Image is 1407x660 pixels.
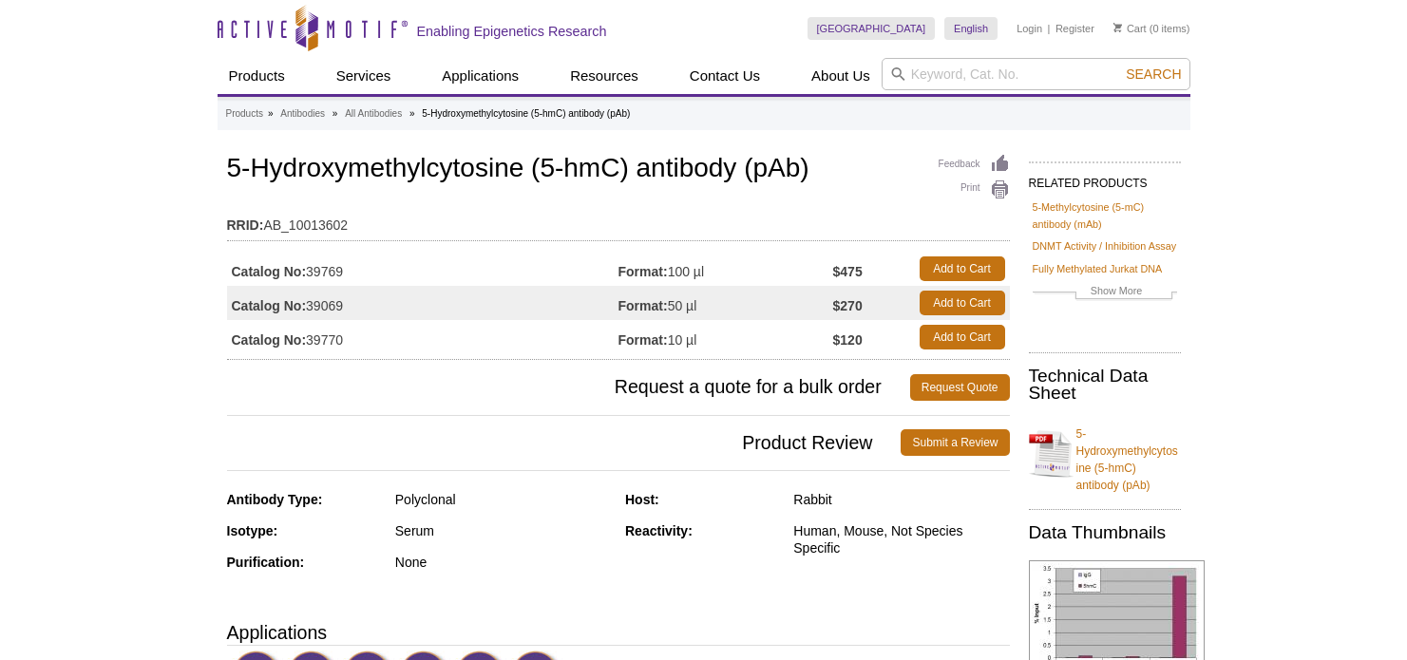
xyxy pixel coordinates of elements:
h2: RELATED PRODUCTS [1029,161,1181,196]
td: 39069 [227,286,618,320]
div: Human, Mouse, Not Species Specific [793,522,1009,556]
a: Print [939,179,1010,200]
td: 10 µl [618,320,833,354]
div: Rabbit [793,491,1009,508]
strong: Format: [618,263,668,280]
a: Fully Methylated Jurkat DNA [1033,260,1163,277]
strong: Reactivity: [625,523,693,538]
a: 5-Methylcytosine (5-mC) antibody (mAb) [1033,198,1177,233]
a: Products [226,105,263,123]
strong: Purification: [227,555,305,570]
li: » [333,108,338,119]
a: Submit a Review [901,429,1009,456]
strong: Format: [618,331,668,349]
a: Register [1055,22,1094,35]
h2: Enabling Epigenetics Research [417,23,607,40]
a: Products [218,58,296,94]
strong: $270 [833,297,863,314]
a: 5-Hydroxymethylcytosine (5-hmC) antibody (pAb) [1029,414,1181,494]
strong: Catalog No: [232,331,307,349]
a: Add to Cart [920,325,1005,349]
strong: RRID: [227,217,264,234]
a: [GEOGRAPHIC_DATA] [808,17,936,40]
a: Add to Cart [920,256,1005,281]
h1: 5-Hydroxymethylcytosine (5-hmC) antibody (pAb) [227,154,1010,186]
a: Contact Us [678,58,771,94]
li: | [1048,17,1051,40]
h3: Applications [227,618,1010,647]
li: 5-Hydroxymethylcytosine (5-hmC) antibody (pAb) [422,108,630,119]
strong: $120 [833,331,863,349]
a: Request Quote [910,374,1010,401]
span: Product Review [227,429,902,456]
strong: Format: [618,297,668,314]
a: Login [1017,22,1042,35]
li: (0 items) [1113,17,1190,40]
td: 50 µl [618,286,833,320]
div: None [395,554,611,571]
a: Add to Cart [920,291,1005,315]
a: Services [325,58,403,94]
strong: Host: [625,492,659,507]
li: » [268,108,274,119]
strong: Catalog No: [232,297,307,314]
td: AB_10013602 [227,205,1010,236]
h2: Data Thumbnails [1029,524,1181,541]
input: Keyword, Cat. No. [882,58,1190,90]
a: Show More [1033,282,1177,304]
td: 100 µl [618,252,833,286]
li: » [409,108,415,119]
a: Resources [559,58,650,94]
div: Polyclonal [395,491,611,508]
a: Feedback [939,154,1010,175]
strong: Catalog No: [232,263,307,280]
a: Antibodies [280,105,325,123]
span: Search [1126,66,1181,82]
button: Search [1120,66,1187,83]
a: All Antibodies [345,105,402,123]
a: Applications [430,58,530,94]
strong: Isotype: [227,523,278,538]
h2: Technical Data Sheet [1029,368,1181,402]
a: English [944,17,998,40]
td: 39770 [227,320,618,354]
strong: Antibody Type: [227,492,323,507]
a: Cart [1113,22,1147,35]
a: DNMT Activity / Inhibition Assay [1033,237,1177,255]
a: About Us [800,58,882,94]
img: Your Cart [1113,23,1122,32]
span: Request a quote for a bulk order [227,374,910,401]
td: 39769 [227,252,618,286]
strong: $475 [833,263,863,280]
div: Serum [395,522,611,539]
